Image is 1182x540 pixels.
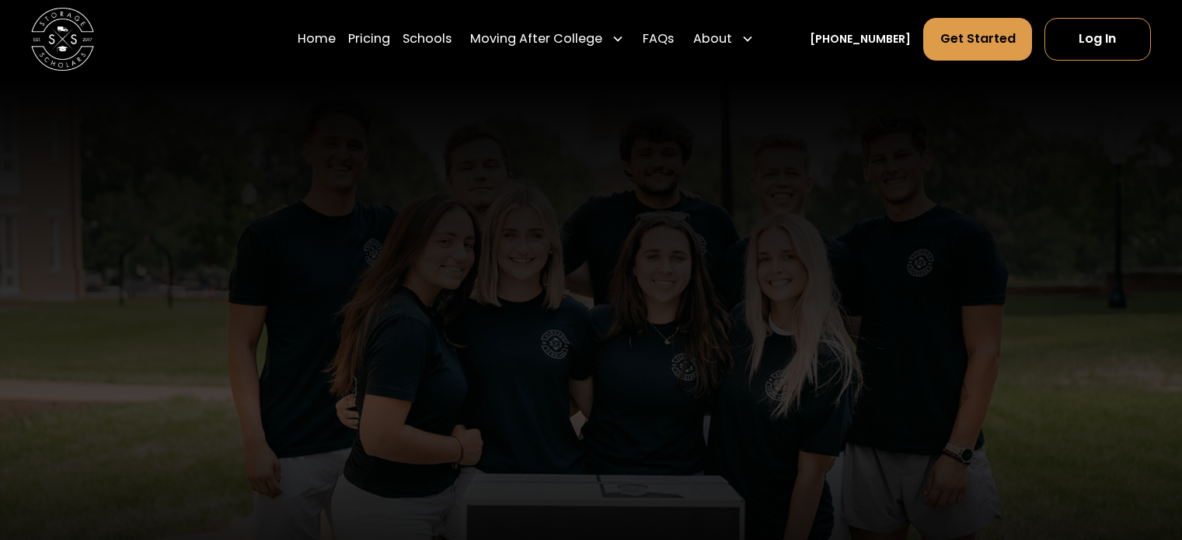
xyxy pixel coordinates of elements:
div: About [693,30,732,48]
div: Moving After College [464,17,630,61]
div: About [687,17,760,61]
a: Get Started [923,18,1031,60]
a: Pricing [348,17,390,61]
a: Schools [403,17,452,61]
a: Log In [1044,18,1151,60]
div: Moving After College [470,30,602,48]
a: [PHONE_NUMBER] [810,31,911,47]
a: FAQs [643,17,674,61]
img: Storage Scholars main logo [31,8,94,71]
a: Home [298,17,336,61]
